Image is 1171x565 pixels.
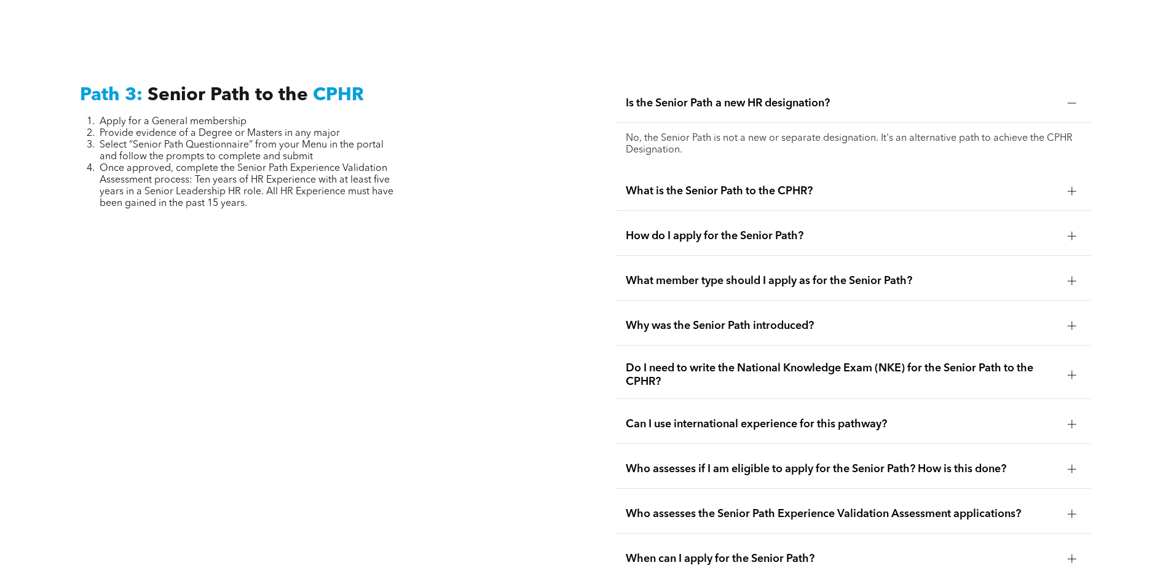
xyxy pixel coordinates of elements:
span: CPHR [313,86,364,105]
span: Can I use international experience for this pathway? [626,417,1058,431]
span: Provide evidence of a Degree or Masters in any major [100,128,340,138]
span: Is the Senior Path a new HR designation? [626,97,1058,110]
span: Why was the Senior Path introduced? [626,319,1058,333]
span: Path 3: [80,86,143,105]
span: Who assesses if I am eligible to apply for the Senior Path? How is this done? [626,462,1058,476]
span: Apply for a General membership [100,117,246,127]
span: Do I need to write the National Knowledge Exam (NKE) for the Senior Path to the CPHR? [626,362,1058,389]
p: No, the Senior Path is not a new or separate designation. It's an alternative path to achieve the... [626,133,1081,156]
span: Select “Senior Path Questionnaire” from your Menu in the portal and follow the prompts to complet... [100,140,384,162]
span: How do I apply for the Senior Path? [626,229,1058,243]
span: What is the Senior Path to the CPHR? [626,184,1058,198]
span: Once approved, complete the Senior Path Experience Validation Assessment process: Ten years of HR... [100,164,393,208]
span: What member type should I apply as for the Senior Path? [626,274,1058,288]
span: Senior Path to the [148,86,308,105]
span: Who assesses the Senior Path Experience Validation Assessment applications? [626,507,1058,521]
